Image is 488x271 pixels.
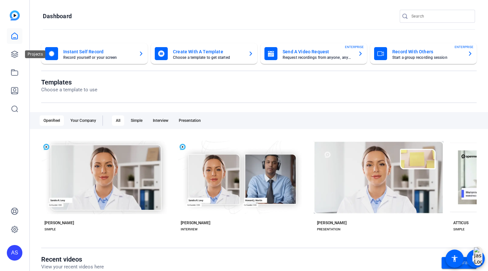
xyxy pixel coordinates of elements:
h1: Dashboard [43,12,72,20]
mat-card-title: Record With Others [392,48,462,56]
div: [PERSON_NAME] [317,220,347,226]
mat-icon: accessibility [451,255,458,263]
h1: Templates [41,78,97,86]
mat-card-title: Instant Self Record [63,48,133,56]
div: Projects [25,50,45,58]
button: Instant Self RecordRecord yourself or your screen [41,43,148,64]
p: View your recent videos here [41,263,104,271]
mat-card-subtitle: Record yourself or your screen [63,56,133,59]
div: All [112,115,124,126]
div: OpenReel [40,115,64,126]
mat-icon: message [472,255,480,263]
button: Create With A TemplateChoose a template to get started [151,43,257,64]
div: PRESENTATION [317,227,340,232]
div: Your Company [67,115,100,126]
div: SIMPLE [453,227,465,232]
div: SIMPLE [44,227,56,232]
h1: Recent videos [41,255,104,263]
mat-card-subtitle: Start a group recording session [392,56,462,59]
div: INTERVIEW [181,227,198,232]
mat-card-subtitle: Request recordings from anyone, anywhere [283,56,353,59]
input: Search [411,12,470,20]
span: ENTERPRISE [345,45,364,49]
button: Record With OthersStart a group recording sessionENTERPRISE [370,43,477,64]
div: ATTICUS [453,220,469,226]
button: Send A Video RequestRequest recordings from anyone, anywhereENTERPRISE [261,43,367,64]
div: Presentation [175,115,205,126]
mat-card-subtitle: Choose a template to get started [173,56,243,59]
div: [PERSON_NAME] [181,220,210,226]
span: ENTERPRISE [455,45,473,49]
mat-card-title: Create With A Template [173,48,243,56]
mat-card-title: Send A Video Request [283,48,353,56]
a: Go to library [442,257,477,269]
img: blue-gradient.svg [10,10,20,20]
div: [PERSON_NAME] [44,220,74,226]
div: AS [7,245,22,261]
div: Simple [127,115,146,126]
p: Choose a template to use [41,86,97,94]
div: Interview [149,115,172,126]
